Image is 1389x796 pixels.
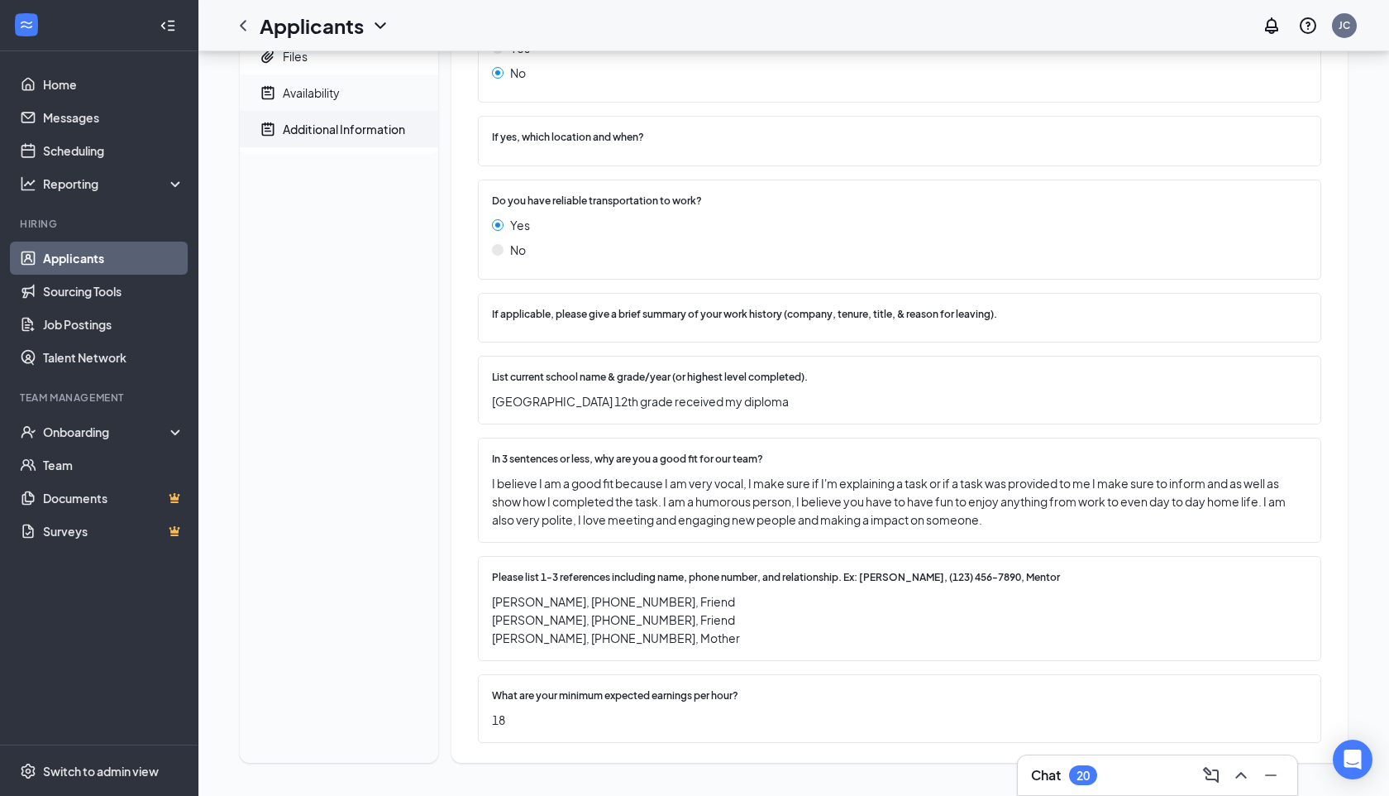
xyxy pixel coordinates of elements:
[260,121,276,137] svg: NoteActive
[43,424,170,440] div: Onboarding
[240,74,438,111] a: NoteActiveAvailability
[260,12,364,40] h1: Applicants
[492,130,644,146] span: If yes, which location and when?
[20,391,181,405] div: Team Management
[1231,765,1251,785] svg: ChevronUp
[20,175,36,192] svg: Analysis
[1201,765,1221,785] svg: ComposeMessage
[510,64,526,82] span: No
[43,134,184,167] a: Scheduling
[283,48,308,65] div: Files
[283,121,405,137] div: Additional Information
[492,474,1301,529] span: I believe I am a good fit because I am very vocal, I make sure if I'm explaining a task or if a t...
[43,68,184,101] a: Home
[283,84,340,101] div: Availability
[1031,766,1061,784] h3: Chat
[510,241,526,259] span: No
[260,84,276,101] svg: NoteActive
[492,452,763,468] span: In 3 sentences or less, why are you a good fit for our team?
[43,482,184,515] a: DocumentsCrown
[240,38,438,74] a: PaperclipFiles
[1261,765,1281,785] svg: Minimize
[1298,16,1318,36] svg: QuestionInfo
[1258,762,1284,789] button: Minimize
[43,308,184,341] a: Job Postings
[20,217,181,231] div: Hiring
[492,688,738,704] span: What are your minimum expected earnings per hour?
[1198,762,1224,789] button: ComposeMessage
[492,370,808,386] span: List current school name & grade/year (or highest level completed).
[43,275,184,308] a: Sourcing Tools
[492,711,1291,729] span: 18
[160,17,176,33] svg: Collapse
[1339,18,1350,32] div: JC
[240,111,438,147] a: NoteActiveAdditional Information
[492,392,1291,410] span: [GEOGRAPHIC_DATA] 12th grade received my diploma
[260,48,276,65] svg: Paperclip
[20,762,36,779] svg: Settings
[43,101,184,134] a: Messages
[1076,769,1090,783] div: 20
[510,216,530,234] span: Yes
[1228,762,1254,789] button: ChevronUp
[43,175,185,192] div: Reporting
[20,424,36,440] svg: UserCheck
[43,515,184,548] a: SurveysCrown
[43,448,184,482] a: Team
[492,592,1291,647] span: [PERSON_NAME], [PHONE_NUMBER], Friend [PERSON_NAME], [PHONE_NUMBER], Friend [PERSON_NAME], [PHONE...
[18,17,35,33] svg: WorkstreamLogo
[1333,740,1372,779] div: Open Intercom Messenger
[43,341,184,374] a: Talent Network
[43,242,184,275] a: Applicants
[492,194,702,209] span: Do you have reliable transportation to work?
[43,762,159,779] div: Switch to admin view
[492,307,997,323] span: If applicable, please give a brief summary of your work history (company, tenure, title, & reason...
[1262,16,1282,36] svg: Notifications
[492,570,1060,586] span: Please list 1-3 references including name, phone number, and relationship. Ex: [PERSON_NAME], (12...
[233,16,253,36] svg: ChevronLeft
[370,16,390,36] svg: ChevronDown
